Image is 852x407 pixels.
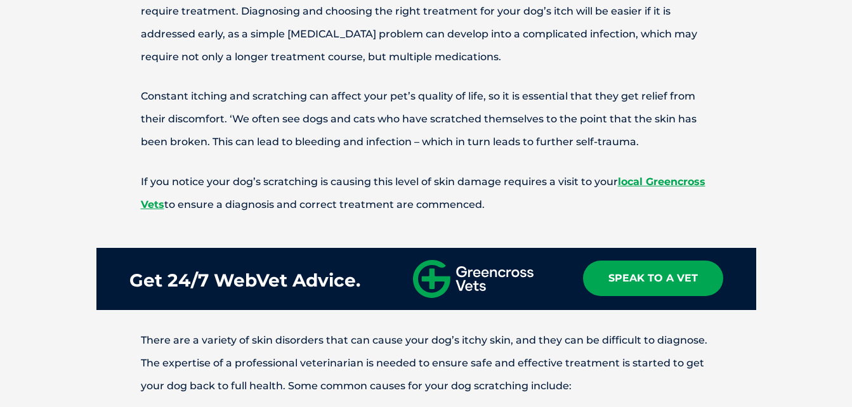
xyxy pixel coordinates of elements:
img: gxv-logo-horizontal.svg [413,260,534,298]
p: There are a variety of skin disorders that can cause your dog’s itchy skin, and they can be diffi... [96,329,756,397]
a: local Greencross Vets [141,176,705,210]
p: If you notice your dog’s scratching is causing this level of skin damage requires a visit to your... [96,171,756,216]
a: Speak To A Vet [583,261,723,296]
p: Constant itching and scratching can affect your pet’s quality of life, so it is essential that th... [96,85,756,153]
div: Get 24/7 WebVet Advice. [129,261,360,300]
